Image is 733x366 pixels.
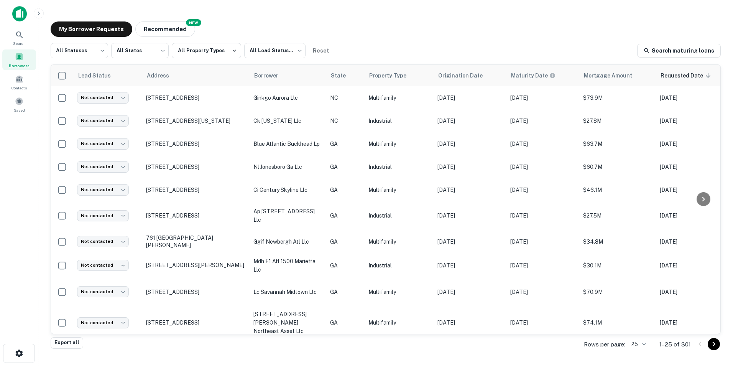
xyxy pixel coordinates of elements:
p: ci century skyline llc [253,186,322,194]
p: ginkgo aurora llc [253,94,322,102]
th: Lead Status [73,65,142,86]
p: Multifamily [368,186,430,194]
div: Not contacted [77,210,129,221]
p: [DATE] [437,94,503,102]
p: Multifamily [368,94,430,102]
p: 761 [GEOGRAPHIC_DATA][PERSON_NAME] [146,234,246,248]
span: Requested Date [661,71,713,80]
p: GA [330,140,361,148]
p: [STREET_ADDRESS] [146,140,246,147]
p: nl jonesboro ga llc [253,163,322,171]
button: Go to next page [708,338,720,350]
p: $30.1M [583,261,652,270]
span: Borrower [254,71,288,80]
div: Not contacted [77,138,129,149]
p: [DATE] [437,117,503,125]
p: $27.5M [583,211,652,220]
button: My Borrower Requests [51,21,132,37]
button: Recommended [135,21,195,37]
p: [DATE] [437,211,503,220]
p: GA [330,163,361,171]
p: [STREET_ADDRESS] [146,212,246,219]
p: Multifamily [368,288,430,296]
th: Requested Date [656,65,729,86]
a: Search [2,27,36,48]
p: [DATE] [510,140,575,148]
p: [DATE] [510,261,575,270]
p: [DATE] [660,318,725,327]
p: GA [330,186,361,194]
p: GA [330,288,361,296]
p: Industrial [368,211,430,220]
p: [STREET_ADDRESS] [146,319,246,326]
th: Mortgage Amount [579,65,656,86]
div: Saved [2,94,36,115]
p: [STREET_ADDRESS][US_STATE] [146,117,246,124]
th: Borrower [250,65,326,86]
div: Not contacted [77,317,129,328]
p: $27.8M [583,117,652,125]
p: $73.9M [583,94,652,102]
p: blue atlantic buckhead lp [253,140,322,148]
p: [STREET_ADDRESS] [146,289,246,295]
span: Mortgage Amount [584,71,642,80]
p: [DATE] [660,163,725,171]
p: GA [330,237,361,246]
h6: Maturity Date [511,71,548,80]
p: [DATE] [510,186,575,194]
p: Multifamily [368,318,430,327]
p: Multifamily [368,140,430,148]
div: 25 [628,339,647,350]
p: $74.1M [583,318,652,327]
p: Multifamily [368,237,430,246]
p: [DATE] [510,117,575,125]
th: Address [142,65,250,86]
p: GA [330,261,361,270]
p: [DATE] [437,186,503,194]
p: [DATE] [660,211,725,220]
span: Origination Date [438,71,493,80]
p: [DATE] [660,288,725,296]
p: [STREET_ADDRESS] [146,94,246,101]
a: Contacts [2,72,36,92]
p: GA [330,318,361,327]
p: GA [330,211,361,220]
p: [DATE] [437,163,503,171]
span: Borrowers [9,63,30,69]
p: 1–25 of 301 [659,340,691,349]
p: mdh f1 atl 1500 marietta llc [253,257,322,274]
button: Reset [309,43,333,58]
p: [DATE] [437,261,503,270]
a: Search maturing loans [637,44,721,58]
p: [DATE] [660,186,725,194]
p: [DATE] [437,140,503,148]
div: All Lead Statuses [244,41,306,61]
p: $46.1M [583,186,652,194]
button: Export all [51,337,83,349]
a: Borrowers [2,49,36,70]
div: All Statuses [51,41,108,61]
p: [STREET_ADDRESS][PERSON_NAME] [146,262,246,269]
th: Origination Date [434,65,506,86]
p: $70.9M [583,288,652,296]
div: Not contacted [77,115,129,126]
p: [DATE] [660,237,725,246]
p: [DATE] [437,318,503,327]
p: [STREET_ADDRESS] [146,163,246,170]
span: Property Type [369,71,416,80]
div: All States [111,41,169,61]
div: NEW [186,19,201,26]
p: [DATE] [510,288,575,296]
p: $60.7M [583,163,652,171]
p: [STREET_ADDRESS] [146,186,246,193]
span: State [331,71,356,80]
div: Not contacted [77,92,129,103]
span: Lead Status [78,71,121,80]
p: ggif newbergh atl llc [253,237,322,246]
div: Maturity dates displayed may be estimated. Please contact the lender for the most accurate maturi... [511,71,556,80]
p: ck [US_STATE] llc [253,117,322,125]
p: [DATE] [510,237,575,246]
